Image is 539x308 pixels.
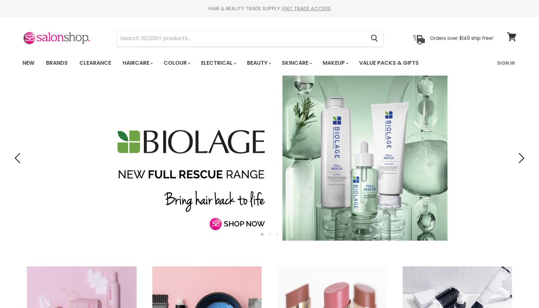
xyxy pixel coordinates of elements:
[261,233,263,235] li: Page dot 1
[17,53,459,73] ul: Main menu
[14,5,525,12] div: HAIR & BEAUTY TRADE SUPPLY |
[12,151,26,165] button: Previous
[74,56,116,70] a: Clearance
[41,56,73,70] a: Brands
[196,56,241,70] a: Electrical
[276,233,278,235] li: Page dot 3
[268,233,271,235] li: Page dot 2
[117,30,384,47] form: Product
[14,53,525,73] nav: Main
[277,56,316,70] a: Skincare
[242,56,275,70] a: Beauty
[318,56,353,70] a: Makeup
[354,56,424,70] a: Value Packs & Gifts
[493,56,519,70] a: Sign In
[117,31,365,46] input: Search
[505,276,532,301] iframe: Gorgias live chat messenger
[283,5,331,12] a: GET TRADE ACCESS
[430,35,493,41] p: Orders over $149 ship free!
[118,56,157,70] a: Haircare
[17,56,40,70] a: New
[365,31,383,46] button: Search
[513,151,527,165] button: Next
[158,56,195,70] a: Colour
